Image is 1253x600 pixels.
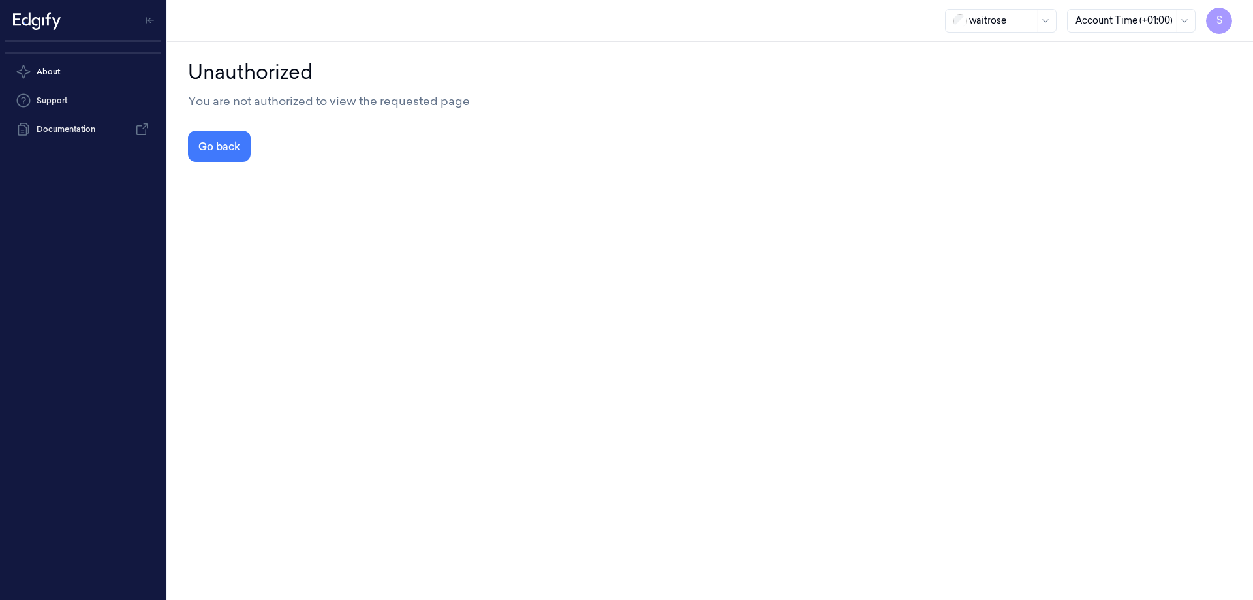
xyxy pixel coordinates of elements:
[140,10,161,31] button: Toggle Navigation
[5,116,161,142] a: Documentation
[188,92,1232,110] div: You are not authorized to view the requested page
[1206,8,1232,34] button: S
[188,131,251,162] button: Go back
[188,57,1232,87] div: Unauthorized
[5,87,161,114] a: Support
[5,59,161,85] button: About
